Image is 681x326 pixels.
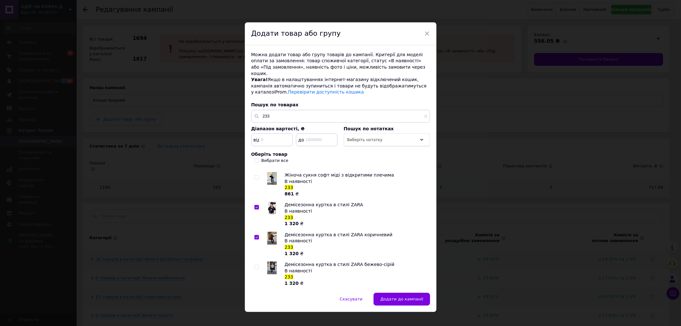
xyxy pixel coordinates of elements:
[285,221,299,226] b: 1 320
[285,262,395,267] span: Демісезонна куртка в стилі ZARA бежево-сірій
[285,268,427,274] div: В наявності
[347,138,383,142] span: Виберіть нотатку
[285,251,427,257] div: ₴
[251,152,288,157] span: Оберіть товар
[261,158,289,163] div: Вибрати все
[251,126,305,131] span: Діапазон вартості, ₴
[251,102,299,107] span: Пошук по товарах
[251,52,430,77] div: Можна додати товар або групу товарів до кампанії. Критерії для моделі оплати за замовлення: товар...
[285,221,427,227] div: ₴
[297,137,305,143] span: до
[285,245,293,250] span: 233
[285,215,293,220] span: 233
[267,172,277,185] img: Жіноча сукня софт міді з відкритими плечима
[285,281,299,286] b: 1 320
[267,232,277,245] img: Демісезонна куртка в стилі ZARA коричневий
[285,185,293,190] span: 233
[251,133,293,146] input: 0
[333,293,369,306] button: Скасувати
[268,202,276,214] img: Демісезонна куртка в стилі ZARA
[285,232,393,237] span: Демісезонна куртка в стилі ZARA коричневий
[285,238,427,244] div: В наявності
[288,89,364,95] a: Перевірити доступність кошика
[245,22,436,45] div: Додати товар або групу
[344,126,394,131] span: Пошук по нотатках
[252,137,260,143] span: від
[380,297,423,301] span: Додати до кампанії
[285,274,293,279] span: 233
[251,77,268,82] span: Увага!
[285,172,394,178] span: Жіноча сукня софт міді з відкритими плечима
[296,133,337,146] input: 1000000
[424,28,430,39] span: ×
[267,262,277,274] img: Демісезонна куртка в стилі ZARA бежево-сірій
[374,293,430,306] button: Додати до кампанії
[285,178,427,185] div: В наявності
[340,297,362,301] span: Скасувати
[285,191,294,196] b: 861
[285,280,427,287] div: ₴
[285,191,427,197] div: ₴
[285,202,363,207] span: Демісезонна куртка в стилі ZARA
[285,208,427,215] div: В наявності
[285,251,299,256] b: 1 320
[251,77,430,95] div: Якщо в налаштуваннях інтернет-магазину відключений кошик, кампанія автоматично зупиниться і товар...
